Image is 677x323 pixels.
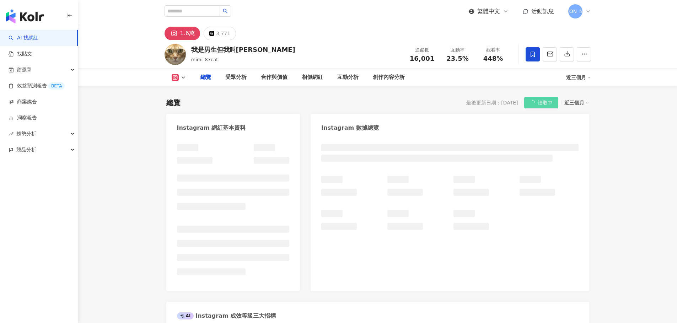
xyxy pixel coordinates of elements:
[177,312,276,320] div: Instagram 成效等級三大指標
[16,62,31,78] span: 資源庫
[165,27,200,40] button: 1.6萬
[480,47,507,54] div: 觀看率
[16,142,36,158] span: 競品分析
[9,82,65,90] a: 效益預測報告BETA
[9,34,38,42] a: searchAI 找網紅
[9,114,37,122] a: 洞察報告
[321,124,379,132] div: Instagram 數據總覽
[165,44,186,65] img: KOL Avatar
[191,45,295,54] div: 我是男生但我叫[PERSON_NAME]
[466,100,518,106] div: 最後更新日期：[DATE]
[564,98,589,107] div: 近三個月
[554,7,596,15] span: [PERSON_NAME]
[566,72,591,83] div: 近三個月
[531,8,554,15] span: 活動訊息
[6,9,44,23] img: logo
[409,47,436,54] div: 追蹤數
[477,7,500,15] span: 繁體中文
[529,99,536,106] span: loading
[216,28,230,38] div: 3,771
[410,55,434,62] span: 16,001
[538,97,553,109] span: 讀取中
[223,9,228,14] span: search
[337,73,359,82] div: 互動分析
[200,73,211,82] div: 總覽
[524,97,558,108] button: 讀取中
[9,50,32,58] a: 找貼文
[9,98,37,106] a: 商案媒合
[9,131,14,136] span: rise
[373,73,405,82] div: 創作內容分析
[166,98,181,108] div: 總覽
[261,73,288,82] div: 合作與價值
[446,55,468,62] span: 23.5%
[225,73,247,82] div: 受眾分析
[444,47,471,54] div: 互動率
[180,28,195,38] div: 1.6萬
[16,126,36,142] span: 趨勢分析
[302,73,323,82] div: 相似網紅
[191,57,218,62] span: mimi_87cat
[483,55,503,62] span: 448%
[177,312,194,319] div: AI
[177,124,246,132] div: Instagram 網紅基本資料
[204,27,236,40] button: 3,771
